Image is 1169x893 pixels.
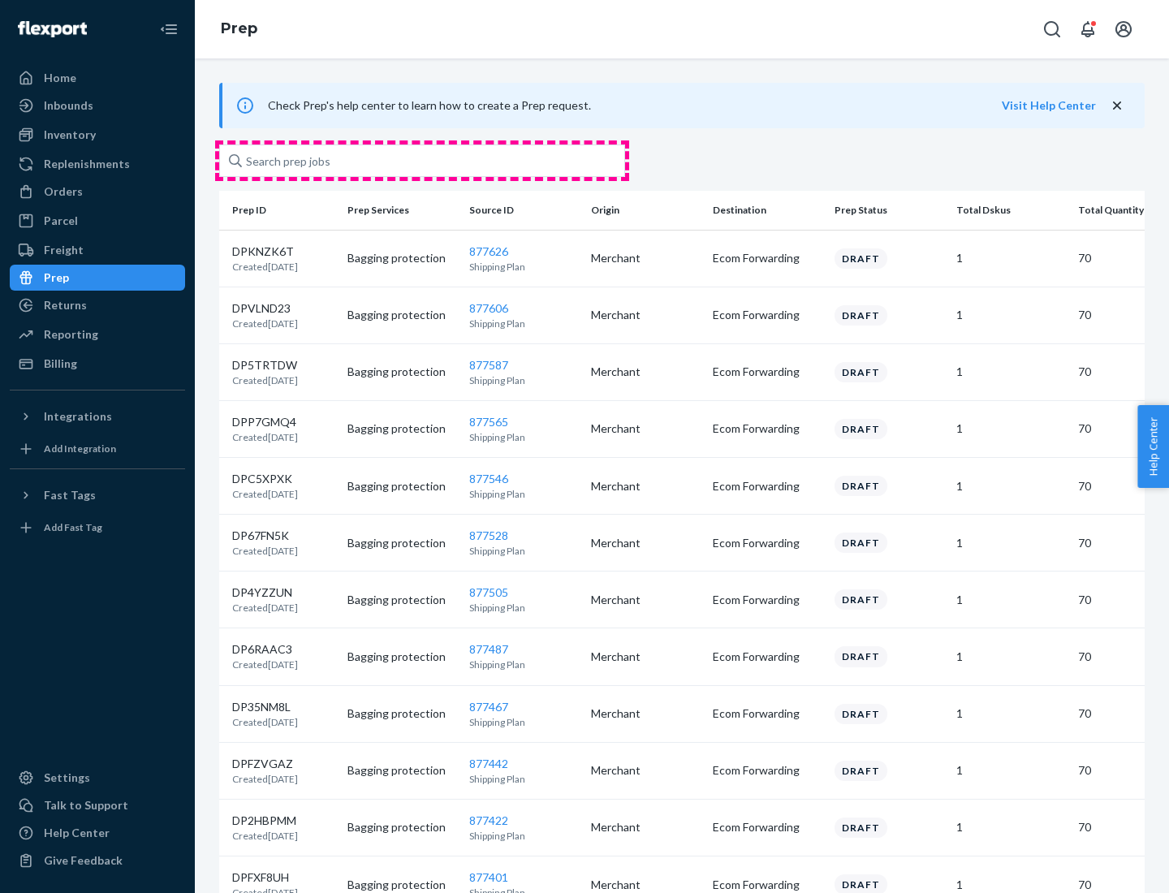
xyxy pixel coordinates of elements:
[10,321,185,347] a: Reporting
[469,430,578,444] p: Shipping Plan
[591,364,700,380] p: Merchant
[10,351,185,377] a: Billing
[713,819,822,835] p: Ecom Forwarding
[713,478,822,494] p: Ecom Forwarding
[232,300,298,317] p: DPVLND23
[44,270,69,286] div: Prep
[835,818,887,838] div: Draft
[956,762,1065,779] p: 1
[232,244,298,260] p: DPKNZK6T
[469,813,508,827] a: 877422
[828,191,950,230] th: Prep Status
[835,589,887,610] div: Draft
[208,6,270,53] ol: breadcrumbs
[347,478,456,494] p: Bagging protection
[469,700,508,714] a: 877467
[10,93,185,119] a: Inbounds
[469,757,508,770] a: 877442
[713,250,822,266] p: Ecom Forwarding
[835,419,887,439] div: Draft
[591,762,700,779] p: Merchant
[10,848,185,874] button: Give Feedback
[469,544,578,558] p: Shipping Plan
[10,515,185,541] a: Add Fast Tag
[469,772,578,786] p: Shipping Plan
[713,705,822,722] p: Ecom Forwarding
[1107,13,1140,45] button: Open account menu
[591,478,700,494] p: Merchant
[10,265,185,291] a: Prep
[44,97,93,114] div: Inbounds
[232,544,298,558] p: Created [DATE]
[44,242,84,258] div: Freight
[219,145,625,177] input: Search prep jobs
[956,421,1065,437] p: 1
[347,307,456,323] p: Bagging protection
[835,704,887,724] div: Draft
[232,641,298,658] p: DP6RAAC3
[232,601,298,615] p: Created [DATE]
[44,797,128,813] div: Talk to Support
[591,535,700,551] p: Merchant
[706,191,828,230] th: Destination
[10,403,185,429] button: Integrations
[469,472,508,485] a: 877546
[44,297,87,313] div: Returns
[44,442,116,455] div: Add Integration
[232,585,298,601] p: DP4YZZUN
[469,528,508,542] a: 877528
[44,127,96,143] div: Inventory
[469,317,578,330] p: Shipping Plan
[956,250,1065,266] p: 1
[956,819,1065,835] p: 1
[10,151,185,177] a: Replenishments
[219,191,341,230] th: Prep ID
[835,476,887,496] div: Draft
[10,65,185,91] a: Home
[956,535,1065,551] p: 1
[469,301,508,315] a: 877606
[347,250,456,266] p: Bagging protection
[44,770,90,786] div: Settings
[1137,405,1169,488] button: Help Center
[469,585,508,599] a: 877505
[956,364,1065,380] p: 1
[469,487,578,501] p: Shipping Plan
[835,533,887,553] div: Draft
[713,762,822,779] p: Ecom Forwarding
[232,772,298,786] p: Created [DATE]
[44,356,77,372] div: Billing
[10,792,185,818] a: Talk to Support
[10,765,185,791] a: Settings
[469,260,578,274] p: Shipping Plan
[713,535,822,551] p: Ecom Forwarding
[713,364,822,380] p: Ecom Forwarding
[347,762,456,779] p: Bagging protection
[835,362,887,382] div: Draft
[1072,13,1104,45] button: Open notifications
[1109,97,1125,114] button: close
[835,761,887,781] div: Draft
[591,307,700,323] p: Merchant
[347,819,456,835] p: Bagging protection
[44,70,76,86] div: Home
[268,98,591,112] span: Check Prep's help center to learn how to create a Prep request.
[835,248,887,269] div: Draft
[713,877,822,893] p: Ecom Forwarding
[44,183,83,200] div: Orders
[347,421,456,437] p: Bagging protection
[221,19,257,37] a: Prep
[44,326,98,343] div: Reporting
[463,191,584,230] th: Source ID
[347,364,456,380] p: Bagging protection
[232,487,298,501] p: Created [DATE]
[956,649,1065,665] p: 1
[950,191,1072,230] th: Total Dskus
[10,208,185,234] a: Parcel
[10,436,185,462] a: Add Integration
[10,237,185,263] a: Freight
[591,592,700,608] p: Merchant
[232,414,298,430] p: DPP7GMQ4
[1002,97,1096,114] button: Visit Help Center
[469,415,508,429] a: 877565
